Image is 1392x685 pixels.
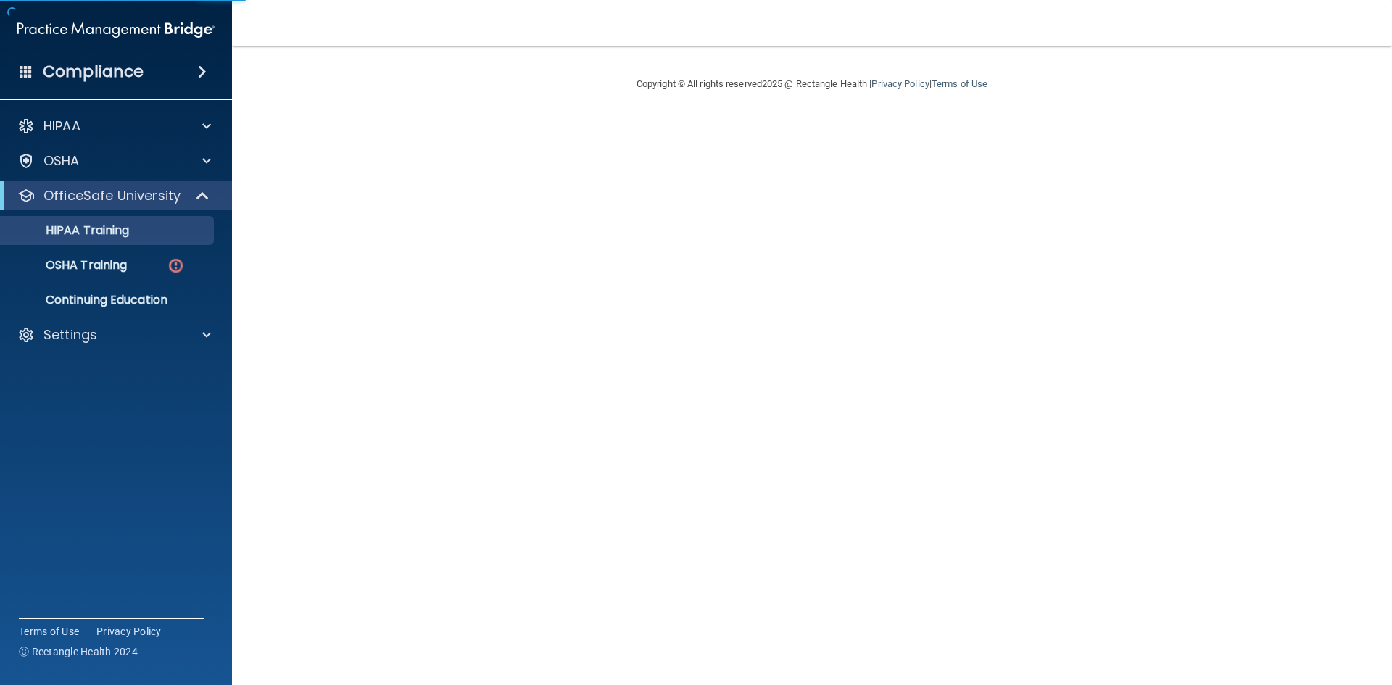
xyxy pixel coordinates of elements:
[17,15,215,44] img: PMB logo
[871,78,929,89] a: Privacy Policy
[9,223,129,238] p: HIPAA Training
[17,117,211,135] a: HIPAA
[43,117,80,135] p: HIPAA
[17,326,211,344] a: Settings
[19,624,79,639] a: Terms of Use
[932,78,987,89] a: Terms of Use
[167,257,185,275] img: danger-circle.6113f641.png
[43,62,144,82] h4: Compliance
[43,152,80,170] p: OSHA
[96,624,162,639] a: Privacy Policy
[547,61,1077,107] div: Copyright © All rights reserved 2025 @ Rectangle Health | |
[19,644,138,659] span: Ⓒ Rectangle Health 2024
[17,152,211,170] a: OSHA
[43,187,181,204] p: OfficeSafe University
[9,258,127,273] p: OSHA Training
[17,187,210,204] a: OfficeSafe University
[9,293,207,307] p: Continuing Education
[43,326,97,344] p: Settings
